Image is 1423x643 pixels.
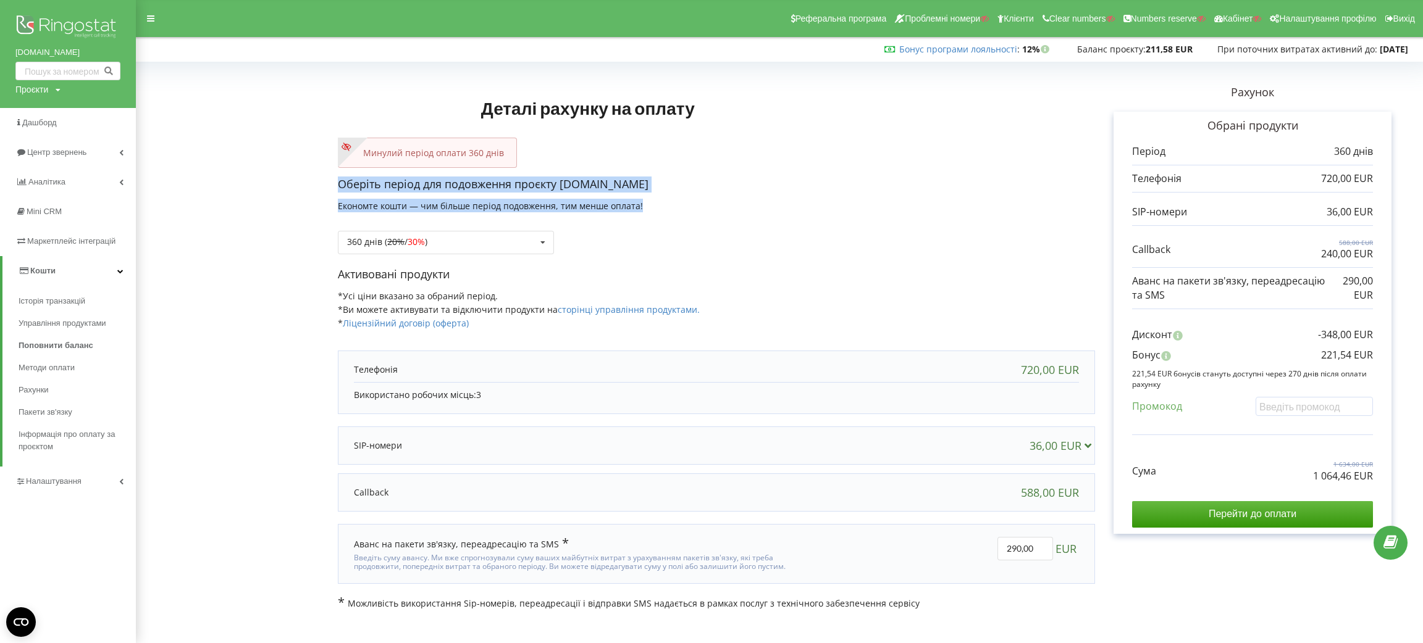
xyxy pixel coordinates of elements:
span: Пакети зв'язку [19,406,72,418]
p: 360 днів [1334,144,1373,159]
p: 1 634,00 EUR [1313,460,1373,468]
a: Методи оплати [19,357,136,379]
span: Дашборд [22,118,57,127]
span: Кошти [30,266,56,275]
p: Період [1132,144,1165,159]
p: Сума [1132,464,1156,478]
a: Кошти [2,256,136,286]
a: сторінці управління продуктами. [558,304,700,315]
input: Пошук за номером [15,62,120,80]
p: 36,00 EUR [1327,205,1373,219]
h1: Деталі рахунку на оплату [338,78,837,138]
span: *Усі ціни вказано за обраний період. [338,290,498,302]
p: 720,00 EUR [1321,172,1373,186]
img: Ringostat logo [15,12,120,43]
strong: [DATE] [1380,43,1408,55]
p: Аванс на пакети зв'язку, переадресацію та SMS [1132,274,1329,302]
span: Поповнити баланс [19,339,93,352]
s: 20% [387,236,405,247]
a: Рахунки [19,379,136,401]
span: Numbers reserve [1131,14,1197,23]
span: Проблемні номери [905,14,980,23]
span: Реферальна програма [795,14,887,23]
div: Проєкти [15,83,48,96]
span: Кабінет [1223,14,1253,23]
p: SIP-номери [1132,205,1187,219]
p: Дисконт [1132,328,1172,342]
input: Введіть промокод [1256,397,1373,416]
p: 240,00 EUR [1321,247,1373,261]
span: 3 [476,389,481,400]
span: EUR [1056,537,1077,560]
p: 290,00 EUR [1329,274,1373,302]
p: 588,00 EUR [1321,238,1373,247]
span: Рахунки [19,384,49,396]
span: Інформація про оплату за проєктом [19,428,130,453]
span: Клієнти [1004,14,1034,23]
span: Налаштування [26,476,82,486]
div: Аванс на пакети зв'язку, переадресацію та SMS [354,537,569,550]
div: 720,00 EUR [1021,363,1079,376]
span: 30% [408,236,425,247]
span: Налаштування профілю [1279,14,1376,23]
span: Методи оплати [19,362,75,374]
strong: 12% [1022,43,1052,55]
span: Історія транзакцій [19,295,85,307]
p: Оберіть період для подовження проєкту [DOMAIN_NAME] [338,176,1095,193]
p: Бонус [1132,348,1161,362]
span: Управління продуктами [19,317,106,330]
p: Можливість використання Sip-номерів, переадресації і відправки SMS надається в рамках послуг з те... [338,596,1095,610]
a: Історія транзакцій [19,290,136,312]
a: [DOMAIN_NAME] [15,46,120,59]
a: Інформація про оплату за проєктом [19,423,136,458]
strong: 211,58 EUR [1146,43,1193,55]
p: Телефонія [354,363,398,376]
div: Введіть суму авансу. Ми вже спрогнозували суму ваших майбутніх витрат з урахуванням пакетів зв'яз... [354,550,800,571]
p: Використано робочих місць: [354,389,1079,401]
span: Аналiтика [28,177,65,186]
span: При поточних витратах активний до: [1217,43,1377,55]
a: Управління продуктами [19,312,136,334]
span: Mini CRM [27,207,62,216]
span: Маркетплейс інтеграцій [27,236,115,246]
div: 36,00 EUR [1030,439,1097,452]
p: SIP-номери [354,439,402,452]
a: Ліцензійний договір (оферта) [343,317,469,329]
p: Обрані продукти [1132,118,1373,134]
a: Пакети зв'язку [19,401,136,423]
button: Open CMP widget [6,607,36,637]
p: Callback [354,486,388,499]
p: Активовані продукти [338,267,1095,283]
span: *Ви можете активувати та відключити продукти на [338,304,700,315]
span: Баланс проєкту: [1077,43,1146,55]
span: Економте кошти — чим більше період подовження, тим менше оплата! [338,200,643,212]
p: Телефонія [1132,172,1182,186]
span: Вихід [1393,14,1415,23]
p: Минулий період оплати 360 днів [351,147,504,159]
p: Рахунок [1095,85,1410,101]
p: 221,54 EUR [1321,348,1373,362]
input: Перейти до оплати [1132,501,1373,527]
span: Clear numbers [1049,14,1106,23]
a: Бонус програми лояльності [899,43,1017,55]
span: : [899,43,1020,55]
div: 360 днів ( / ) [347,238,427,246]
div: 588,00 EUR [1021,486,1079,499]
p: Callback [1132,243,1170,257]
p: Промокод [1132,399,1182,413]
span: Центр звернень [27,147,86,157]
a: Поповнити баланс [19,334,136,357]
p: -348,00 EUR [1318,328,1373,342]
p: 221,54 EUR бонусів стануть доступні через 270 днів після оплати рахунку [1132,368,1373,389]
p: 1 064,46 EUR [1313,469,1373,483]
